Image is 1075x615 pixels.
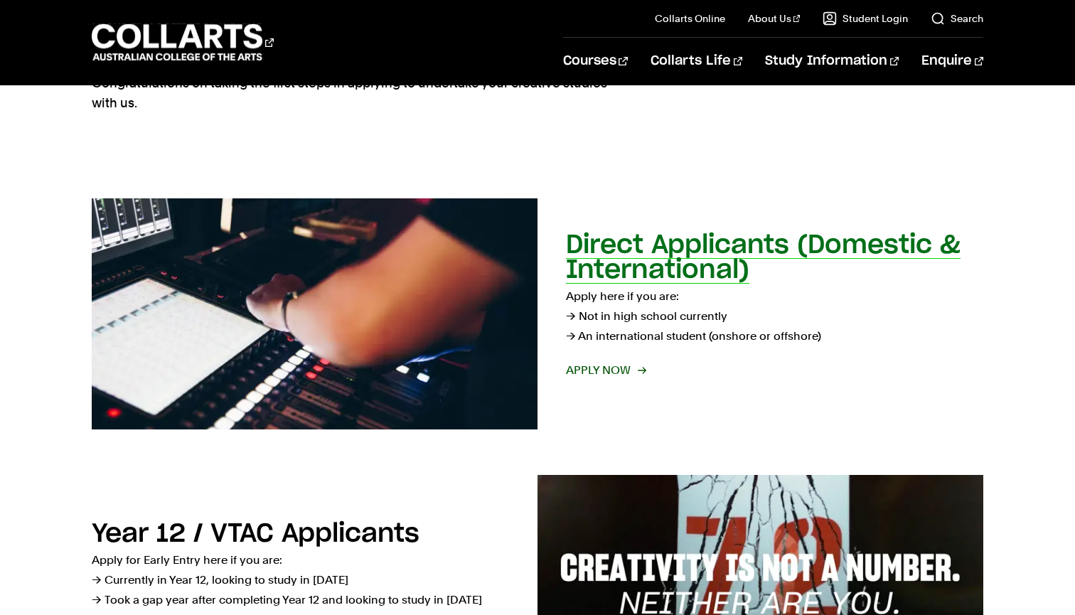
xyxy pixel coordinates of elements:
[566,360,645,380] span: Apply now
[921,38,983,85] a: Enquire
[931,11,983,26] a: Search
[92,73,611,113] p: Congratulations on taking the first steps in applying to undertake your creative studies with us.
[563,38,628,85] a: Courses
[566,232,961,283] h2: Direct Applicants (Domestic & International)
[566,287,983,346] p: Apply here if you are: → Not in high school currently → An international student (onshore or offs...
[748,11,801,26] a: About Us
[92,521,419,547] h2: Year 12 / VTAC Applicants
[765,38,899,85] a: Study Information
[651,38,742,85] a: Collarts Life
[92,198,984,429] a: Direct Applicants (Domestic & International) Apply here if you are:→ Not in high school currently...
[655,11,725,26] a: Collarts Online
[92,550,509,610] p: Apply for Early Entry here if you are: → Currently in Year 12, looking to study in [DATE] → Took ...
[823,11,908,26] a: Student Login
[92,22,274,63] div: Go to homepage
